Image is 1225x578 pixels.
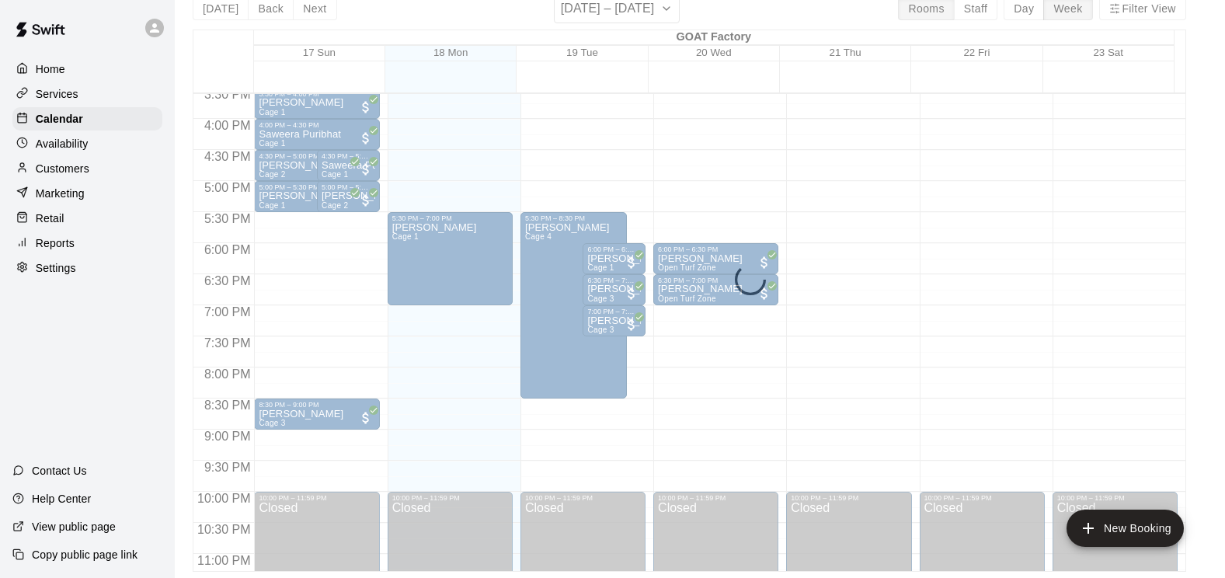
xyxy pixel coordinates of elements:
[32,547,137,562] p: Copy public page link
[339,162,355,177] span: All customers have paid
[624,286,639,301] span: All customers have paid
[259,108,285,117] span: Cage 1
[583,305,646,336] div: 7:00 PM – 7:30 PM: Jody Yarber
[36,186,85,201] p: Marketing
[12,82,162,106] a: Services
[254,119,379,150] div: 4:00 PM – 4:30 PM: Saweera Puribhat
[587,294,614,303] span: Cage 3
[259,183,356,191] div: 5:00 PM – 5:30 PM
[587,326,614,334] span: Cage 3
[433,47,468,58] button: 18 Mon
[339,193,355,208] span: All customers have paid
[587,263,614,272] span: Cage 1
[587,308,641,315] div: 7:00 PM – 7:30 PM
[358,193,374,208] span: All customers have paid
[358,99,374,115] span: All customers have paid
[12,232,162,255] a: Reports
[392,214,508,222] div: 5:30 PM – 7:00 PM
[963,47,990,58] button: 22 Fri
[193,554,254,567] span: 11:00 PM
[200,305,255,319] span: 7:00 PM
[12,57,162,81] div: Home
[259,90,374,98] div: 3:30 PM – 4:00 PM
[259,152,356,160] div: 4:30 PM – 5:00 PM
[658,263,716,272] span: Open Turf Zone
[259,170,285,179] span: Cage 2
[388,212,513,305] div: 5:30 PM – 7:00 PM: Joe
[259,401,374,409] div: 8:30 PM – 9:00 PM
[259,139,285,148] span: Cage 1
[200,212,255,225] span: 5:30 PM
[1067,510,1184,547] button: add
[36,136,89,151] p: Availability
[520,212,627,399] div: 5:30 PM – 8:30 PM: Darci
[791,494,907,502] div: 10:00 PM – 11:59 PM
[653,274,778,305] div: 6:30 PM – 7:00 PM: Nicole Schomaker
[525,214,622,222] div: 5:30 PM – 8:30 PM
[358,410,374,426] span: All customers have paid
[200,461,255,474] span: 9:30 PM
[757,286,772,301] span: All customers have paid
[12,182,162,205] a: Marketing
[924,494,1040,502] div: 10:00 PM – 11:59 PM
[200,119,255,132] span: 4:00 PM
[12,107,162,131] a: Calendar
[696,47,732,58] button: 20 Wed
[658,294,716,303] span: Open Turf Zone
[36,161,89,176] p: Customers
[36,111,83,127] p: Calendar
[322,170,348,179] span: Cage 1
[12,256,162,280] a: Settings
[200,150,255,163] span: 4:30 PM
[12,132,162,155] a: Availability
[525,232,552,241] span: Cage 4
[200,336,255,350] span: 7:30 PM
[624,255,639,270] span: All customers have paid
[12,207,162,230] a: Retail
[566,47,598,58] span: 19 Tue
[12,157,162,180] a: Customers
[322,201,348,210] span: Cage 2
[587,245,641,253] div: 6:00 PM – 6:30 PM
[658,277,774,284] div: 6:30 PM – 7:00 PM
[254,30,1174,45] div: GOAT Factory
[200,430,255,443] span: 9:00 PM
[653,243,778,274] div: 6:00 PM – 6:30 PM: Nicole Schomaker
[200,274,255,287] span: 6:30 PM
[358,162,374,177] span: All customers have paid
[1093,47,1123,58] button: 23 Sat
[583,274,646,305] div: 6:30 PM – 7:00 PM: Jody Yarber
[624,317,639,333] span: All customers have paid
[317,150,380,181] div: 4:30 PM – 5:00 PM: Saweera Puribhat
[322,152,375,160] div: 4:30 PM – 5:00 PM
[259,419,285,427] span: Cage 3
[303,47,336,58] button: 17 Sun
[200,243,255,256] span: 6:00 PM
[200,181,255,194] span: 5:00 PM
[36,235,75,251] p: Reports
[200,399,255,412] span: 8:30 PM
[259,494,374,502] div: 10:00 PM – 11:59 PM
[36,61,65,77] p: Home
[259,201,285,210] span: Cage 1
[525,494,641,502] div: 10:00 PM – 11:59 PM
[587,277,641,284] div: 6:30 PM – 7:00 PM
[829,47,861,58] button: 21 Thu
[757,255,772,270] span: All customers have paid
[36,86,78,102] p: Services
[392,494,508,502] div: 10:00 PM – 11:59 PM
[36,260,76,276] p: Settings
